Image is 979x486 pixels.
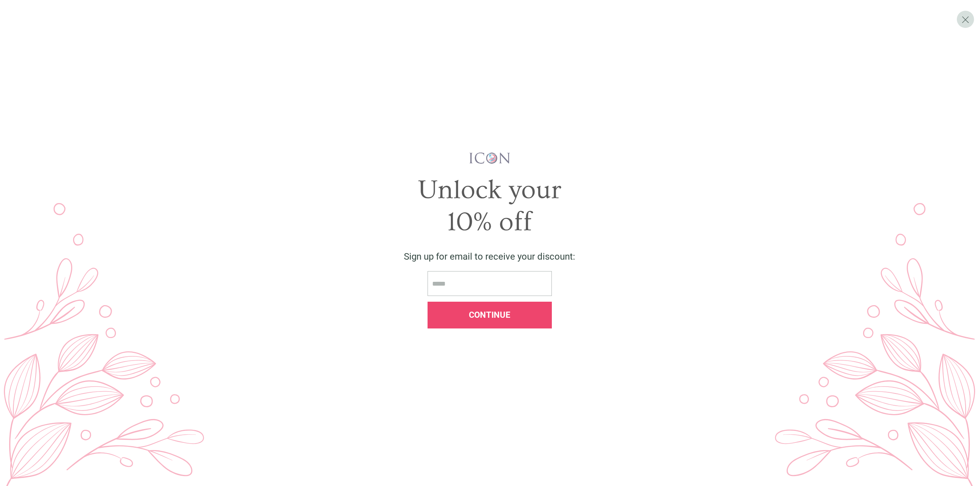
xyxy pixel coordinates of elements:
[447,207,532,237] span: 10% off
[418,175,561,205] span: Unlock your
[404,251,575,262] span: Sign up for email to receive your discount:
[469,310,510,320] span: Continue
[468,152,511,165] img: iconwallstickersl_1754656298800.png
[961,14,969,25] span: X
